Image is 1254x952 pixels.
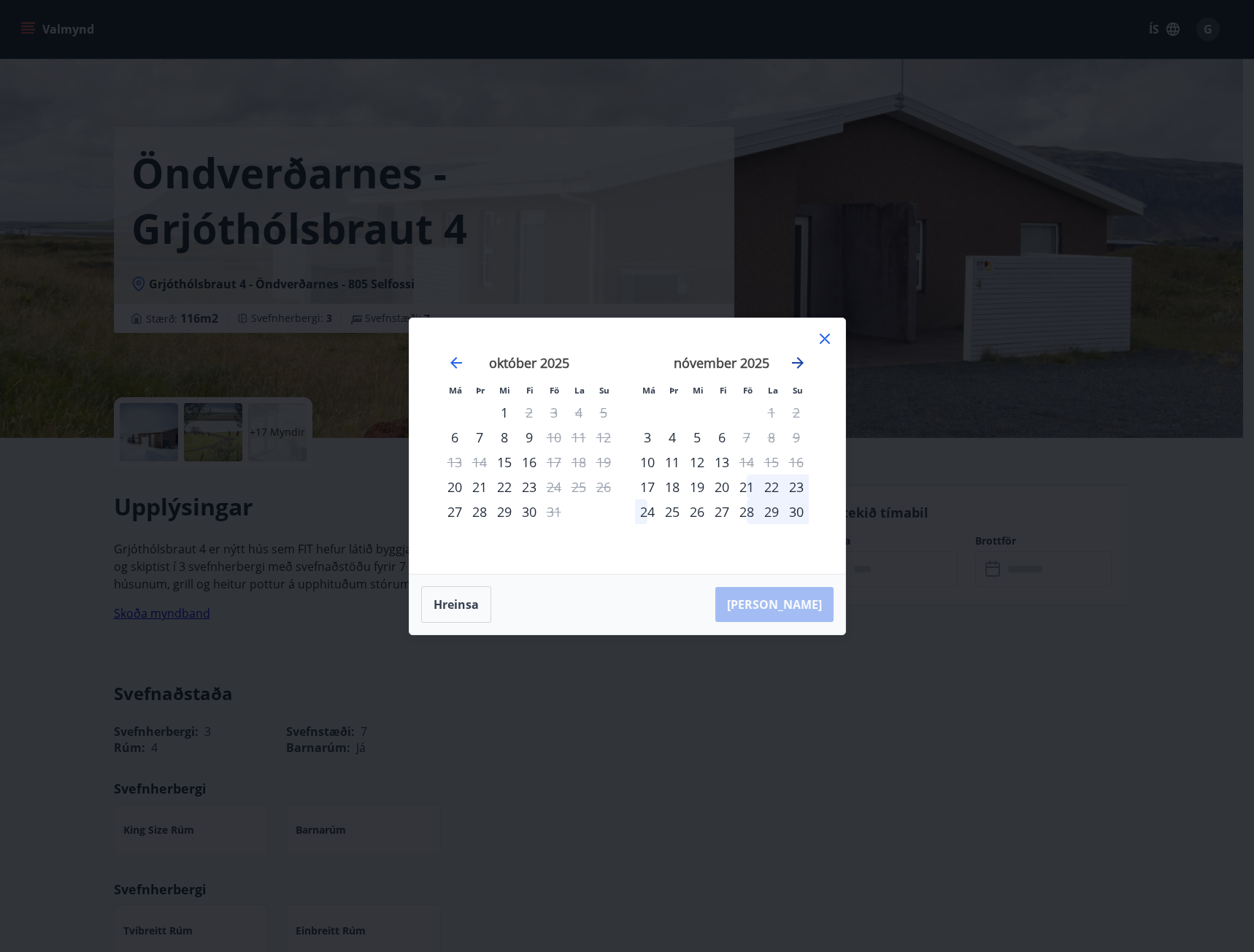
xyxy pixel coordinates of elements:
td: Choose miðvikudagur, 19. nóvember 2025 as your check-in date. It’s available. [685,475,709,499]
div: 24 [635,499,660,524]
div: Aðeins innritun í boði [492,450,517,475]
div: 22 [492,475,517,499]
td: Choose þriðjudagur, 28. október 2025 as your check-in date. It’s available. [467,499,492,524]
td: Not available. laugardagur, 4. október 2025 [566,400,591,425]
div: Aðeins innritun í boði [442,499,467,524]
div: 21 [467,475,492,499]
small: Þr [476,385,485,396]
small: Mi [499,385,510,396]
td: Choose miðvikudagur, 5. nóvember 2025 as your check-in date. It’s available. [685,425,709,450]
small: Má [449,385,462,396]
td: Choose miðvikudagur, 12. nóvember 2025 as your check-in date. It’s available. [685,450,709,475]
td: Not available. mánudagur, 13. október 2025 [442,450,467,475]
small: La [574,385,585,396]
td: Not available. laugardagur, 1. nóvember 2025 [759,400,784,425]
div: Aðeins innritun í boði [635,425,660,450]
td: Not available. sunnudagur, 26. október 2025 [591,475,616,499]
td: Choose þriðjudagur, 4. nóvember 2025 as your check-in date. It’s available. [660,425,685,450]
td: Choose föstudagur, 28. nóvember 2025 as your check-in date. It’s available. [734,499,759,524]
td: Not available. sunnudagur, 19. október 2025 [591,450,616,475]
td: Not available. föstudagur, 3. október 2025 [542,400,566,425]
td: Not available. fimmtudagur, 2. október 2025 [517,400,542,425]
div: Move backward to switch to the previous month. [447,354,465,372]
div: 29 [759,499,784,524]
div: 16 [517,450,542,475]
td: Choose sunnudagur, 23. nóvember 2025 as your check-in date. It’s available. [784,475,809,499]
td: Choose mánudagur, 17. nóvember 2025 as your check-in date. It’s available. [635,475,660,499]
div: 8 [492,425,517,450]
td: Not available. föstudagur, 24. október 2025 [542,475,566,499]
div: 13 [709,450,734,475]
td: Choose þriðjudagur, 18. nóvember 2025 as your check-in date. It’s available. [660,475,685,499]
td: Choose þriðjudagur, 25. nóvember 2025 as your check-in date. It’s available. [660,499,685,524]
div: Move forward to switch to the next month. [789,354,807,372]
div: 18 [660,475,685,499]
td: Choose sunnudagur, 30. nóvember 2025 as your check-in date. It’s available. [784,499,809,524]
td: Not available. laugardagur, 11. október 2025 [566,425,591,450]
div: 22 [759,475,784,499]
div: Aðeins innritun í boði [442,425,467,450]
td: Not available. sunnudagur, 16. nóvember 2025 [784,450,809,475]
div: 12 [685,450,709,475]
td: Choose miðvikudagur, 22. október 2025 as your check-in date. It’s available. [492,475,517,499]
div: 20 [709,475,734,499]
td: Not available. laugardagur, 25. október 2025 [566,475,591,499]
strong: október 2025 [489,354,569,372]
div: 23 [784,475,809,499]
td: Choose miðvikudagur, 1. október 2025 as your check-in date. It’s available. [492,400,517,425]
td: Not available. sunnudagur, 2. nóvember 2025 [784,400,809,425]
small: Fö [550,385,559,396]
div: 4 [660,425,685,450]
div: 26 [685,499,709,524]
td: Not available. þriðjudagur, 14. október 2025 [467,450,492,475]
div: Aðeins útritun í boði [542,475,566,499]
td: Choose mánudagur, 27. október 2025 as your check-in date. It’s available. [442,499,467,524]
small: Mi [693,385,704,396]
div: 28 [734,499,759,524]
td: Choose mánudagur, 24. nóvember 2025 as your check-in date. It’s available. [635,499,660,524]
td: Not available. sunnudagur, 5. október 2025 [591,400,616,425]
small: Su [793,385,803,396]
div: 1 [492,400,517,425]
small: Má [642,385,655,396]
td: Not available. laugardagur, 15. nóvember 2025 [759,450,784,475]
td: Not available. laugardagur, 8. nóvember 2025 [759,425,784,450]
td: Choose mánudagur, 3. nóvember 2025 as your check-in date. It’s available. [635,425,660,450]
div: 29 [492,499,517,524]
td: Choose þriðjudagur, 7. október 2025 as your check-in date. It’s available. [467,425,492,450]
td: Choose fimmtudagur, 30. október 2025 as your check-in date. It’s available. [517,499,542,524]
div: Aðeins útritun í boði [734,425,759,450]
td: Not available. föstudagur, 10. október 2025 [542,425,566,450]
div: 7 [467,425,492,450]
td: Not available. sunnudagur, 12. október 2025 [591,425,616,450]
small: Su [599,385,609,396]
div: 28 [467,499,492,524]
td: Choose fimmtudagur, 9. október 2025 as your check-in date. It’s available. [517,425,542,450]
td: Choose mánudagur, 6. október 2025 as your check-in date. It’s available. [442,425,467,450]
small: La [768,385,778,396]
td: Choose föstudagur, 21. nóvember 2025 as your check-in date. It’s available. [734,475,759,499]
small: Fi [526,385,534,396]
div: 30 [517,499,542,524]
div: Calendar [427,336,828,556]
small: Fö [743,385,753,396]
div: 5 [685,425,709,450]
div: 11 [660,450,685,475]
strong: nóvember 2025 [674,354,769,372]
td: Not available. sunnudagur, 9. nóvember 2025 [784,425,809,450]
div: Aðeins innritun í boði [635,475,660,499]
td: Choose fimmtudagur, 23. október 2025 as your check-in date. It’s available. [517,475,542,499]
div: Aðeins útritun í boði [542,499,566,524]
td: Choose fimmtudagur, 13. nóvember 2025 as your check-in date. It’s available. [709,450,734,475]
div: 30 [784,499,809,524]
td: Not available. föstudagur, 31. október 2025 [542,499,566,524]
div: Aðeins útritun í boði [734,450,759,475]
td: Choose þriðjudagur, 21. október 2025 as your check-in date. It’s available. [467,475,492,499]
td: Choose fimmtudagur, 27. nóvember 2025 as your check-in date. It’s available. [709,499,734,524]
div: 25 [660,499,685,524]
td: Choose miðvikudagur, 15. október 2025 as your check-in date. It’s available. [492,450,517,475]
td: Choose laugardagur, 29. nóvember 2025 as your check-in date. It’s available. [759,499,784,524]
td: Choose fimmtudagur, 16. október 2025 as your check-in date. It’s available. [517,450,542,475]
div: 19 [685,475,709,499]
td: Not available. föstudagur, 17. október 2025 [542,450,566,475]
